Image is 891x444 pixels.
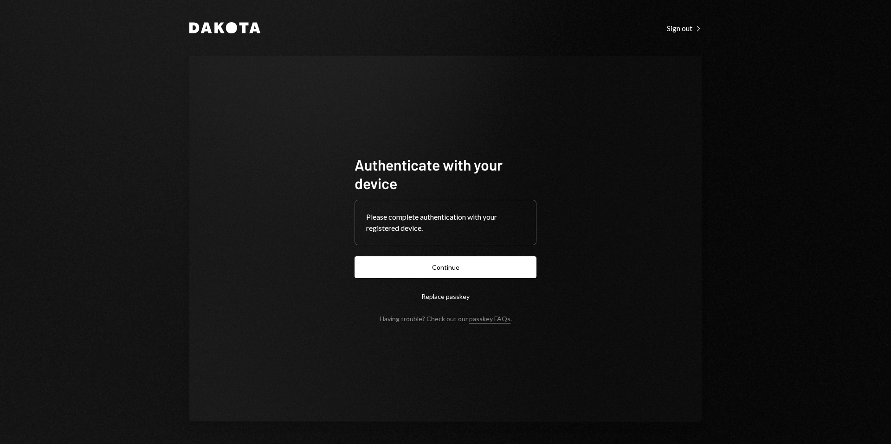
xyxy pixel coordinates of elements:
[355,155,536,192] h1: Authenticate with your device
[667,23,702,33] a: Sign out
[355,256,536,278] button: Continue
[667,24,702,33] div: Sign out
[469,315,510,323] a: passkey FAQs
[380,315,512,323] div: Having trouble? Check out our .
[355,285,536,307] button: Replace passkey
[366,211,525,234] div: Please complete authentication with your registered device.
